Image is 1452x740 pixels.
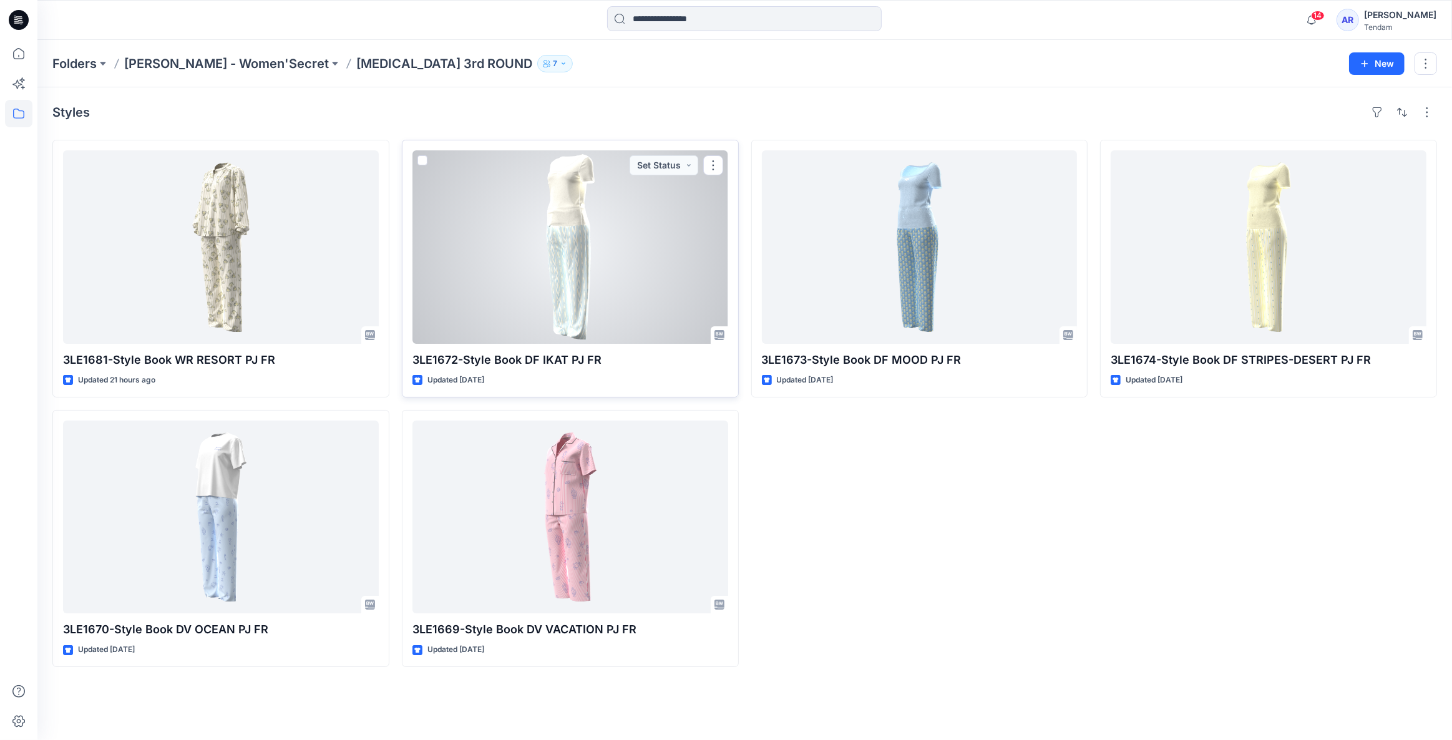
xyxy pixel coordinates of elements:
[553,57,557,71] p: 7
[1111,351,1426,369] p: 3LE1674-Style Book DF STRIPES-DESERT PJ FR
[1126,374,1182,387] p: Updated [DATE]
[63,351,379,369] p: 3LE1681-Style Book WR RESORT PJ FR
[78,643,135,656] p: Updated [DATE]
[1349,52,1405,75] button: New
[412,351,728,369] p: 3LE1672-Style Book DF IKAT PJ FR
[412,150,728,344] a: 3LE1672-Style Book DF IKAT PJ FR
[63,421,379,614] a: 3LE1670-Style Book DV OCEAN PJ FR
[1337,9,1359,31] div: AR
[412,421,728,614] a: 3LE1669-Style Book DV VACATION PJ FR
[762,351,1078,369] p: 3LE1673-Style Book DF MOOD PJ FR
[63,150,379,344] a: 3LE1681-Style Book WR RESORT PJ FR
[52,105,90,120] h4: Styles
[1111,150,1426,344] a: 3LE1674-Style Book DF STRIPES-DESERT PJ FR
[63,621,379,638] p: 3LE1670-Style Book DV OCEAN PJ FR
[777,374,834,387] p: Updated [DATE]
[1311,11,1325,21] span: 14
[762,150,1078,344] a: 3LE1673-Style Book DF MOOD PJ FR
[78,374,155,387] p: Updated 21 hours ago
[1364,22,1436,32] div: Tendam
[427,643,484,656] p: Updated [DATE]
[356,55,532,72] p: [MEDICAL_DATA] 3rd ROUND
[537,55,573,72] button: 7
[52,55,97,72] a: Folders
[427,374,484,387] p: Updated [DATE]
[412,621,728,638] p: 3LE1669-Style Book DV VACATION PJ FR
[124,55,329,72] a: [PERSON_NAME] - Women'Secret
[1364,7,1436,22] div: [PERSON_NAME]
